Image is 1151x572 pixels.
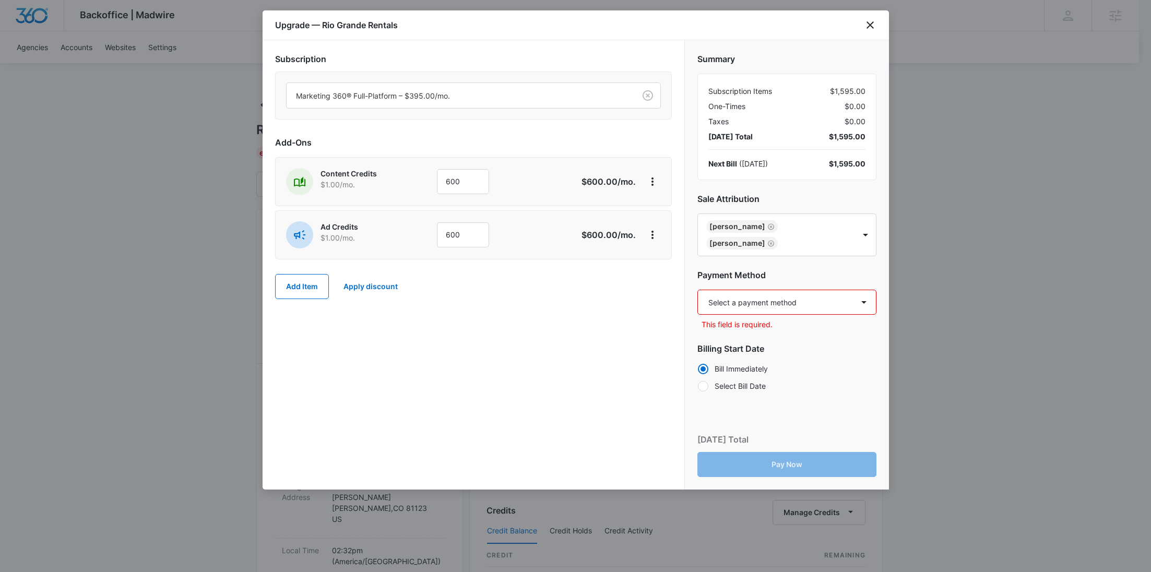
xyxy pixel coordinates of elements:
[644,173,661,190] button: View More
[437,222,489,247] input: 1
[321,232,408,243] p: $1.00 /mo.
[582,229,636,241] p: $600.00
[275,136,672,149] h2: Add-Ons
[275,53,672,65] h2: Subscription
[437,169,489,194] input: 1
[618,176,636,187] span: /mo.
[697,363,876,374] label: Bill Immediately
[765,223,775,230] div: Remove Ashleigh Allen
[321,221,408,232] p: Ad Credits
[845,116,865,127] span: $0.00
[639,87,656,104] button: Clear
[697,53,876,65] h2: Summary
[582,175,636,188] p: $600.00
[275,274,329,299] button: Add Item
[697,269,876,281] h2: Payment Method
[708,101,865,112] div: $0.00
[829,158,865,169] div: $1,595.00
[708,101,745,112] span: One-Times
[708,159,737,168] span: Next Bill
[829,131,865,142] span: $1,595.00
[321,179,408,190] p: $1.00 /mo.
[709,223,765,230] div: [PERSON_NAME]
[333,274,408,299] button: Apply discount
[697,433,749,446] p: [DATE] Total
[709,240,765,247] div: [PERSON_NAME]
[708,116,729,127] span: Taxes
[702,319,876,330] p: This field is required.
[708,131,753,142] span: [DATE] Total
[697,380,876,391] label: Select Bill Date
[864,19,876,31] button: close
[765,240,775,247] div: Remove Tyler Hatton
[708,158,768,169] div: ( [DATE] )
[275,19,398,31] h1: Upgrade — Rio Grande Rentals
[708,86,772,97] span: Subscription Items
[321,168,408,179] p: Content Credits
[697,193,876,205] h2: Sale Attribution
[708,86,865,97] div: $1,595.00
[644,227,661,243] button: View More
[697,342,876,355] h2: Billing Start Date
[618,230,636,240] span: /mo.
